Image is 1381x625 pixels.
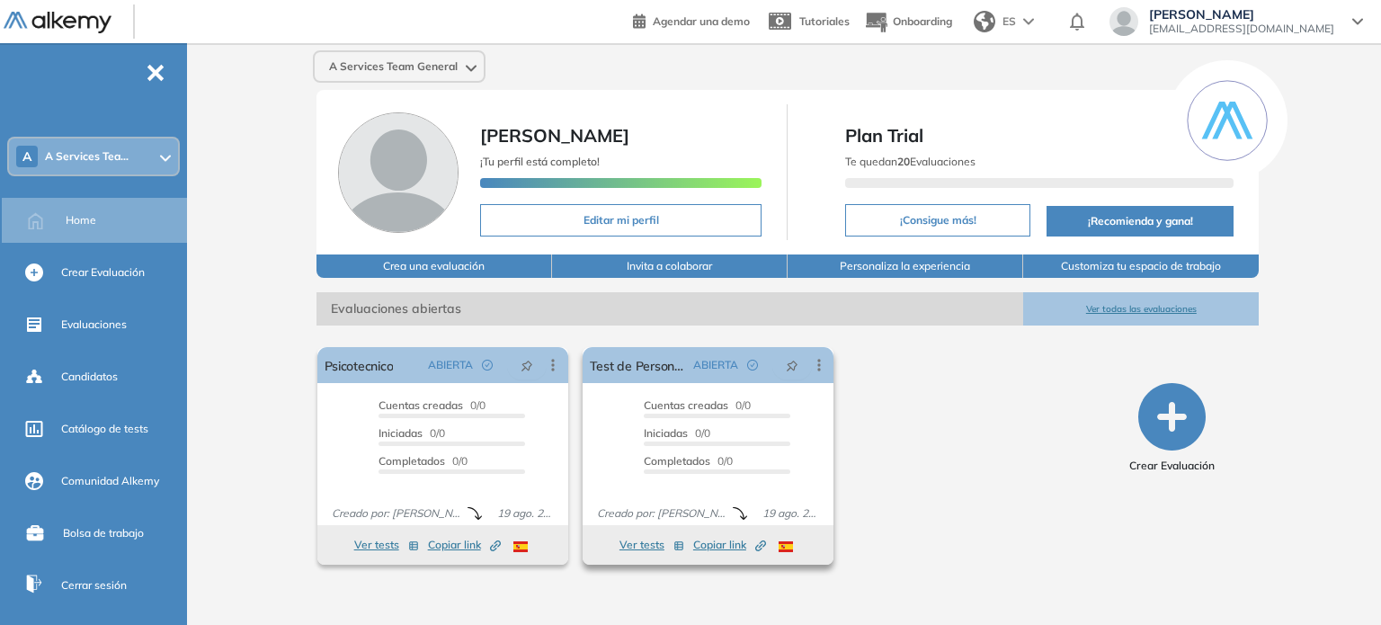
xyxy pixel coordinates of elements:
[1129,458,1215,474] span: Crear Evaluación
[1149,7,1334,22] span: [PERSON_NAME]
[1291,539,1381,625] div: Widget de chat
[61,369,118,385] span: Candidatos
[619,534,684,556] button: Ver tests
[513,541,528,552] img: ESP
[63,525,144,541] span: Bolsa de trabajo
[633,9,750,31] a: Agendar una demo
[61,317,127,333] span: Evaluaciones
[1023,254,1259,278] button: Customiza tu espacio de trabajo
[644,426,710,440] span: 0/0
[379,398,463,412] span: Cuentas creadas
[428,357,473,373] span: ABIERTA
[755,505,826,522] span: 19 ago. 2025
[507,351,547,379] button: pushpin
[521,358,533,372] span: pushpin
[644,426,688,440] span: Iniciadas
[644,454,710,468] span: Completados
[653,14,750,28] span: Agendar una demo
[61,421,148,437] span: Catálogo de tests
[480,204,762,237] button: Editar mi perfil
[61,473,159,489] span: Comunidad Alkemy
[354,534,419,556] button: Ver tests
[329,59,458,74] span: A Services Team General
[480,155,600,168] span: ¡Tu perfil está completo!
[428,537,501,553] span: Copiar link
[799,14,850,28] span: Tutoriales
[779,541,793,552] img: ESP
[693,534,766,556] button: Copiar link
[590,505,733,522] span: Creado por: [PERSON_NAME]
[45,149,129,164] span: A Services Tea...
[325,347,394,383] a: Psicotecnico
[316,292,1024,326] span: Evaluaciones abiertas
[490,505,561,522] span: 19 ago. 2025
[644,398,728,412] span: Cuentas creadas
[893,14,952,28] span: Onboarding
[1047,206,1234,237] button: ¡Recomienda y gana!
[845,155,976,168] span: Te quedan Evaluaciones
[480,124,629,147] span: [PERSON_NAME]
[897,155,910,168] b: 20
[4,12,111,34] img: Logo
[379,426,423,440] span: Iniciadas
[845,122,1234,149] span: Plan Trial
[644,454,733,468] span: 0/0
[1129,383,1215,474] button: Crear Evaluación
[482,360,493,371] span: check-circle
[61,264,145,281] span: Crear Evaluación
[786,358,798,372] span: pushpin
[788,254,1023,278] button: Personaliza la experiencia
[864,3,952,41] button: Onboarding
[428,534,501,556] button: Copiar link
[379,426,445,440] span: 0/0
[1023,18,1034,25] img: arrow
[693,357,738,373] span: ABIERTA
[845,204,1029,237] button: ¡Consigue más!
[1291,539,1381,625] iframe: Chat Widget
[379,398,486,412] span: 0/0
[379,454,445,468] span: Completados
[1002,13,1016,30] span: ES
[22,149,31,164] span: A
[772,351,812,379] button: pushpin
[552,254,788,278] button: Invita a colaborar
[1023,292,1259,326] button: Ver todas las evaluaciones
[747,360,758,371] span: check-circle
[693,537,766,553] span: Copiar link
[1149,22,1334,36] span: [EMAIL_ADDRESS][DOMAIN_NAME]
[61,577,127,594] span: Cerrar sesión
[379,454,468,468] span: 0/0
[590,347,686,383] a: Test de Personalidad
[66,212,96,228] span: Home
[644,398,751,412] span: 0/0
[974,11,995,32] img: world
[325,505,468,522] span: Creado por: [PERSON_NAME]
[316,254,552,278] button: Crea una evaluación
[338,112,459,233] img: Foto de perfil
